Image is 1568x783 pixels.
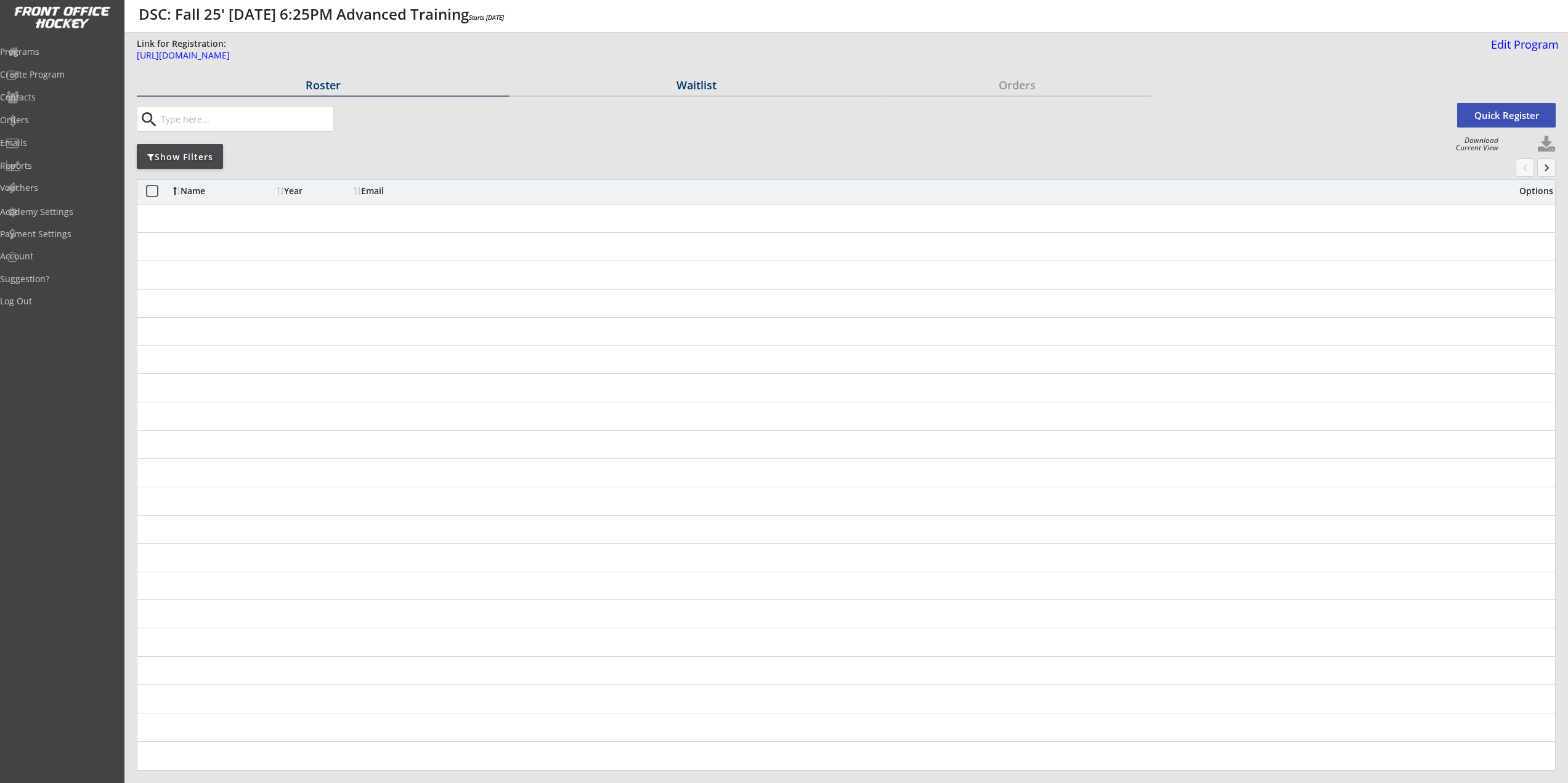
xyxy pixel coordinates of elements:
div: Name [173,187,274,195]
button: Click to download full roster. Your browser settings may try to block it, check your security set... [1537,136,1556,154]
button: search [139,110,159,129]
div: Email [354,187,465,195]
div: Waitlist [510,79,883,91]
div: [URL][DOMAIN_NAME] [137,51,758,60]
button: keyboard_arrow_right [1537,158,1556,177]
div: Show Filters [137,151,223,163]
a: [URL][DOMAIN_NAME] [137,51,758,67]
div: Orders [884,79,1151,91]
div: Year [277,187,351,195]
a: Edit Program [1486,39,1559,60]
button: Quick Register [1457,103,1556,128]
button: chevron_left [1516,158,1534,177]
div: Download Current View [1450,137,1498,152]
div: Link for Registration: [137,38,228,50]
div: Options [1509,187,1553,195]
div: Roster [137,79,510,91]
input: Type here... [158,107,333,131]
em: Starts [DATE] [469,13,504,22]
div: Edit Program [1486,39,1559,50]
